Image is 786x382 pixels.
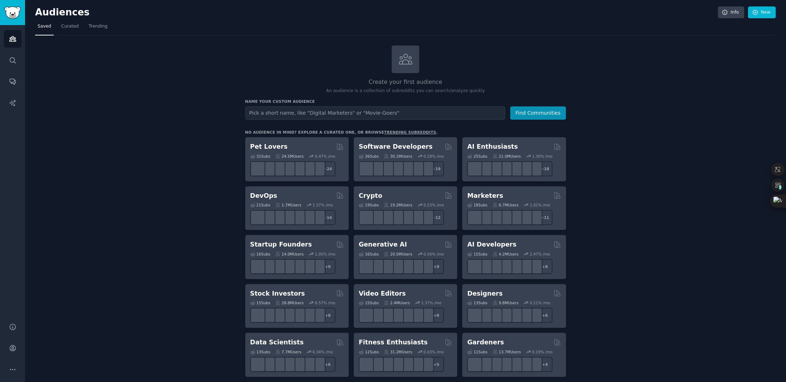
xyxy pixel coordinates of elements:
img: startup [272,261,283,272]
div: 1.7M Users [275,202,302,207]
img: defiblockchain [401,212,412,223]
h2: Crypto [359,191,382,200]
img: ArtificalIntelligence [530,163,541,174]
div: 0.47 % /mo [315,154,336,159]
img: workout [381,359,392,370]
div: 28.8M Users [275,300,304,305]
img: technicalanalysis [312,310,323,321]
h2: Create your first audience [245,78,566,87]
div: 1.37 % /mo [421,300,442,305]
div: 1.05 % /mo [315,252,336,257]
a: Saved [35,21,54,35]
h2: Gardeners [467,338,504,347]
div: + 6 [320,357,336,372]
div: 6.7M Users [493,202,519,207]
h2: Software Developers [359,142,433,151]
div: + 12 [429,210,444,225]
img: Forex [272,310,283,321]
img: gopro [361,310,372,321]
img: vegetablegardening [469,359,481,370]
img: azuredevops [252,212,263,223]
div: + 5 [429,357,444,372]
div: 13 Sub s [250,349,270,354]
div: + 4 [537,357,553,372]
h2: Data Scientists [250,338,304,347]
img: Docker_DevOps [272,212,283,223]
div: + 11 [537,210,553,225]
img: sdforall [391,261,402,272]
img: AskMarketing [490,212,501,223]
a: New [748,6,776,19]
img: starryai [411,261,422,272]
img: MachineLearning [252,359,263,370]
img: UrbanGardening [520,359,531,370]
h2: Pet Lovers [250,142,288,151]
h2: Fitness Enthusiasts [359,338,428,347]
div: 0.50 % /mo [424,252,444,257]
img: csharp [371,163,382,174]
img: succulents [479,359,491,370]
img: dalle2 [371,261,382,272]
div: 4.2M Users [493,252,519,257]
img: learnjavascript [381,163,392,174]
img: logodesign [479,310,491,321]
div: 26 Sub s [359,154,379,159]
img: AItoolsCatalog [490,163,501,174]
div: 24.5M Users [275,154,304,159]
img: ethstaker [381,212,392,223]
div: 13 Sub s [467,300,487,305]
img: indiehackers [292,261,303,272]
img: PetAdvice [302,163,313,174]
img: LangChain [469,261,481,272]
div: 14.0M Users [275,252,304,257]
img: PlatformEngineers [312,212,323,223]
img: Emailmarketing [500,212,511,223]
img: SaaS [262,261,273,272]
div: 9.8M Users [493,300,519,305]
img: dividends [252,310,263,321]
div: 2.4M Users [384,300,410,305]
div: 0.57 % /mo [315,300,336,305]
div: 1.57 % /mo [313,202,333,207]
img: elixir [421,163,432,174]
img: UX_Design [530,310,541,321]
a: Curated [59,21,81,35]
img: chatgpt_promptDesign [500,163,511,174]
img: OpenSourceAI [510,261,521,272]
img: physicaltherapy [411,359,422,370]
div: 21.0M Users [493,154,521,159]
img: aivideo [361,261,372,272]
img: GoogleGeminiAI [469,163,481,174]
img: GummySearch logo [4,6,21,19]
img: OpenAIDev [510,163,521,174]
img: Youtubevideo [411,310,422,321]
img: GYM [361,359,372,370]
img: MarketingResearch [520,212,531,223]
h2: Marketers [467,191,503,200]
h2: Designers [467,289,503,298]
div: 11 Sub s [467,349,487,354]
img: aws_cdk [302,212,313,223]
img: cockatiel [292,163,303,174]
img: MistralAI [500,261,511,272]
div: + 8 [537,259,553,274]
div: 18 Sub s [467,202,487,207]
img: content_marketing [469,212,481,223]
img: AIDevelopersSociety [530,261,541,272]
img: CryptoNews [411,212,422,223]
div: 12 Sub s [359,349,379,354]
div: 15 Sub s [359,300,379,305]
h2: AI Developers [467,240,516,249]
div: 30.1M Users [384,154,412,159]
div: + 8 [320,308,336,323]
button: Find Communities [510,106,566,120]
div: 1.01 % /mo [530,202,550,207]
img: software [361,163,372,174]
img: OnlineMarketing [530,212,541,223]
img: UI_Design [490,310,501,321]
div: 25 Sub s [467,154,487,159]
img: DevOpsLinks [282,212,293,223]
img: leopardgeckos [272,163,283,174]
img: datasets [302,359,313,370]
img: AWS_Certified_Experts [262,212,273,223]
